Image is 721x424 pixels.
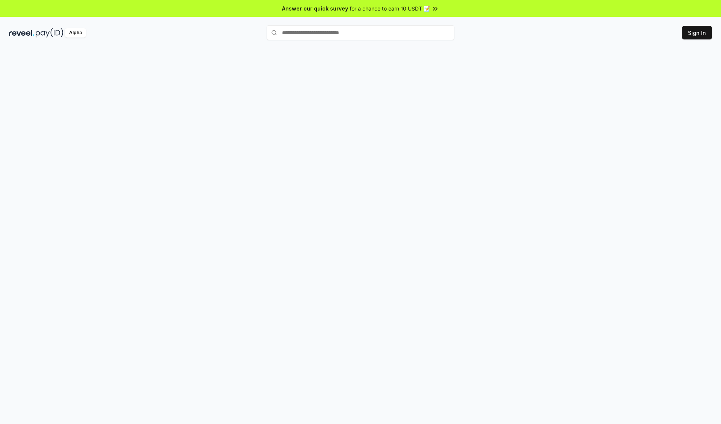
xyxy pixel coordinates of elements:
img: pay_id [36,28,63,38]
div: Alpha [65,28,86,38]
button: Sign In [682,26,712,39]
span: Answer our quick survey [282,5,348,12]
span: for a chance to earn 10 USDT 📝 [350,5,430,12]
img: reveel_dark [9,28,34,38]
